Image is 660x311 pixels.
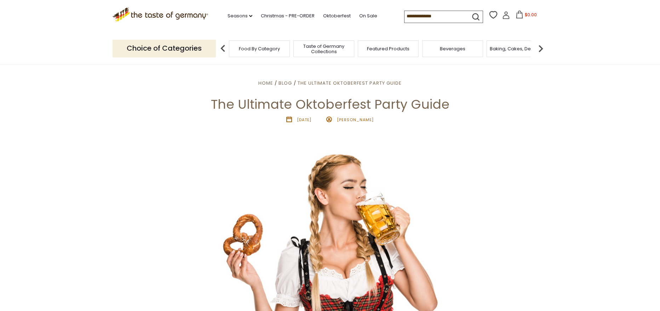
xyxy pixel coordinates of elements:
a: Christmas - PRE-ORDER [261,12,315,20]
img: previous arrow [216,41,230,56]
a: Taste of Germany Collections [295,44,352,54]
span: [PERSON_NAME] [337,117,374,123]
h1: The Ultimate Oktoberfest Party Guide [22,96,638,112]
p: Choice of Categories [113,40,216,57]
a: Home [258,80,273,86]
span: $0.00 [525,12,537,18]
a: Oktoberfest [323,12,351,20]
time: [DATE] [297,117,311,123]
a: On Sale [359,12,377,20]
button: $0.00 [511,11,541,21]
a: The Ultimate Oktoberfest Party Guide [298,80,402,86]
a: Beverages [440,46,465,51]
img: next arrow [534,41,548,56]
a: Seasons [228,12,252,20]
a: Featured Products [367,46,409,51]
a: Blog [279,80,292,86]
a: Food By Category [239,46,280,51]
a: Baking, Cakes, Desserts [490,46,545,51]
